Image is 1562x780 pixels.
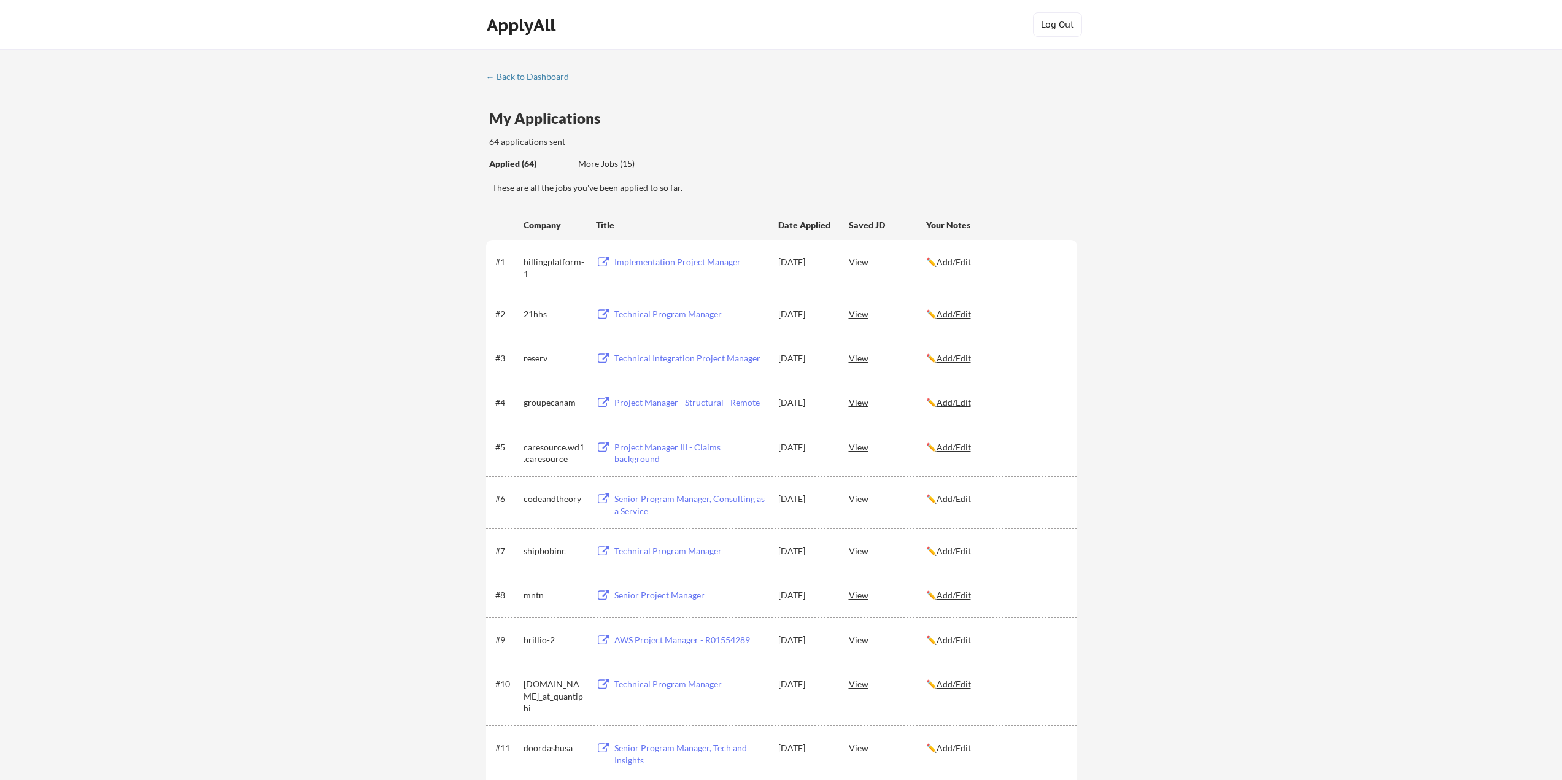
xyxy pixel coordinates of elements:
div: Project Manager III - Claims background [614,441,767,465]
u: Add/Edit [937,679,971,689]
div: View [849,250,926,272]
div: #8 [495,589,519,601]
div: Company [524,219,585,231]
div: View [849,303,926,325]
u: Add/Edit [937,743,971,753]
div: [DATE] [778,545,832,557]
div: [DATE] [778,589,832,601]
div: #4 [495,396,519,409]
div: Your Notes [926,219,1066,231]
div: caresource.wd1.caresource [524,441,585,465]
div: #3 [495,352,519,365]
div: View [849,539,926,562]
div: ✏️ [926,742,1066,754]
u: Add/Edit [937,590,971,600]
div: billingplatform-1 [524,256,585,280]
div: [DATE] [778,493,832,505]
div: 21hhs [524,308,585,320]
div: #10 [495,678,519,690]
div: #6 [495,493,519,505]
u: Add/Edit [937,635,971,645]
div: Senior Project Manager [614,589,767,601]
div: ✏️ [926,308,1066,320]
div: These are job applications we think you'd be a good fit for, but couldn't apply you to automatica... [578,158,668,171]
div: #7 [495,545,519,557]
div: More Jobs (15) [578,158,668,170]
div: #5 [495,441,519,454]
div: Senior Program Manager, Tech and Insights [614,742,767,766]
div: View [849,391,926,413]
div: These are all the jobs you've been applied to so far. [489,158,569,171]
div: [DATE] [778,634,832,646]
div: #9 [495,634,519,646]
div: [DATE] [778,308,832,320]
div: ✏️ [926,352,1066,365]
div: View [849,673,926,695]
div: Project Manager - Structural - Remote [614,396,767,409]
div: View [849,347,926,369]
u: Add/Edit [937,546,971,556]
div: ✏️ [926,589,1066,601]
div: View [849,436,926,458]
div: #11 [495,742,519,754]
div: #1 [495,256,519,268]
div: Implementation Project Manager [614,256,767,268]
div: [DATE] [778,352,832,365]
div: shipbobinc [524,545,585,557]
a: ← Back to Dashboard [486,72,578,84]
div: View [849,736,926,759]
div: Technical Integration Project Manager [614,352,767,365]
div: brillio-2 [524,634,585,646]
div: [DATE] [778,256,832,268]
div: ApplyAll [487,15,559,36]
div: [DATE] [778,441,832,454]
div: ✏️ [926,545,1066,557]
div: My Applications [489,111,611,126]
div: [DATE] [778,396,832,409]
div: Saved JD [849,214,926,236]
div: View [849,487,926,509]
div: reserv [524,352,585,365]
div: ✏️ [926,678,1066,690]
div: ✏️ [926,493,1066,505]
div: doordashusa [524,742,585,754]
div: These are all the jobs you've been applied to so far. [492,182,1077,194]
div: Senior Program Manager, Consulting as a Service [614,493,767,517]
div: mntn [524,589,585,601]
button: Log Out [1033,12,1082,37]
u: Add/Edit [937,442,971,452]
div: groupecanam [524,396,585,409]
div: #2 [495,308,519,320]
div: AWS Project Manager - R01554289 [614,634,767,646]
u: Add/Edit [937,309,971,319]
div: View [849,584,926,606]
div: Date Applied [778,219,832,231]
div: [DOMAIN_NAME]_at_quantiphi [524,678,585,714]
div: Technical Program Manager [614,545,767,557]
u: Add/Edit [937,493,971,504]
div: ✏️ [926,441,1066,454]
div: ✏️ [926,634,1066,646]
div: View [849,628,926,651]
div: codeandtheory [524,493,585,505]
u: Add/Edit [937,353,971,363]
div: 64 applications sent [489,136,727,148]
div: [DATE] [778,742,832,754]
div: Technical Program Manager [614,678,767,690]
u: Add/Edit [937,397,971,407]
u: Add/Edit [937,257,971,267]
div: ✏️ [926,396,1066,409]
div: ✏️ [926,256,1066,268]
div: ← Back to Dashboard [486,72,578,81]
div: Applied (64) [489,158,569,170]
div: Technical Program Manager [614,308,767,320]
div: Title [596,219,767,231]
div: [DATE] [778,678,832,690]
